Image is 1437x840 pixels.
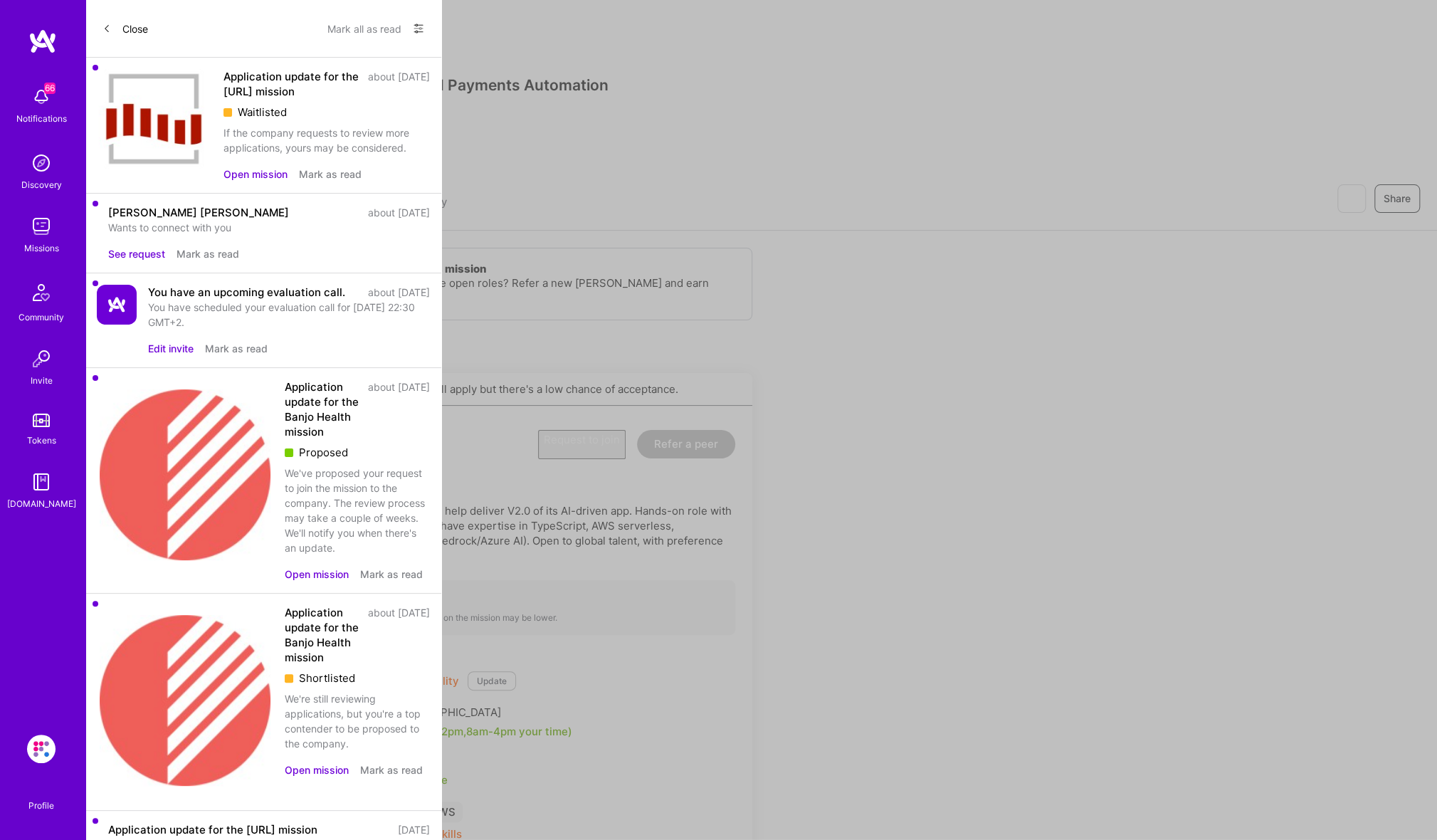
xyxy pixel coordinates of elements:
img: Company Logo [97,379,273,573]
img: Invite [27,345,56,373]
div: [PERSON_NAME] [PERSON_NAME] [108,205,289,220]
button: Open mission [223,167,288,182]
div: Community [19,310,64,325]
button: Mark all as read [327,17,401,40]
div: Profile [28,798,54,812]
div: You have scheduled your evaluation call for [DATE] 22:30 GMT+2. [148,300,430,330]
img: Company Logo [97,69,212,170]
div: Application update for the Banjo Health mission [285,605,359,665]
div: about [DATE] [368,205,430,220]
div: Wants to connect with you [108,220,430,235]
div: Discovery [21,177,62,192]
span: 66 [44,83,56,94]
button: Mark as read [177,246,239,261]
a: Profile [23,783,59,812]
div: Proposed [285,445,430,460]
button: Edit invite [148,341,194,356]
div: We're still reviewing applications, but you're a top contender to be proposed to the company. [285,691,430,751]
button: Open mission [285,567,349,582]
div: Invite [31,373,53,388]
img: discovery [27,149,56,177]
button: Mark as read [205,341,268,356]
div: [DOMAIN_NAME] [7,496,76,511]
button: Mark as read [360,567,423,582]
div: Shortlisted [285,671,430,686]
div: Application update for the Banjo Health mission [285,379,359,439]
img: guide book [27,468,56,496]
img: Community [24,275,58,310]
div: Application update for the [URL] mission [223,69,359,99]
img: teamwork [27,212,56,241]
img: Company Logo [97,605,273,799]
button: Mark as read [299,167,362,182]
img: logo [28,28,57,54]
div: Waitlisted [223,105,430,120]
div: Application update for the [URL] mission [108,822,317,837]
div: about [DATE] [368,379,430,439]
button: Mark as read [360,762,423,777]
img: tokens [33,414,50,427]
img: bell [27,83,56,111]
div: If the company requests to review more applications, yours may be considered. [223,125,430,155]
div: Notifications [16,111,67,126]
div: Tokens [27,433,56,448]
button: See request [108,246,165,261]
div: Missions [24,241,59,256]
div: about [DATE] [368,69,430,99]
a: Evinced: AI-Agents Accessibility Solution [23,735,59,763]
div: You have an upcoming evaluation call. [148,285,345,300]
img: Evinced: AI-Agents Accessibility Solution [27,735,56,763]
div: about [DATE] [368,605,430,665]
button: Open mission [285,762,349,777]
div: about [DATE] [368,285,430,300]
div: We've proposed your request to join the mission to the company. The review process may take a cou... [285,466,430,555]
img: Company Logo [97,285,137,325]
button: Close [102,17,148,40]
div: [DATE] [398,822,430,837]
